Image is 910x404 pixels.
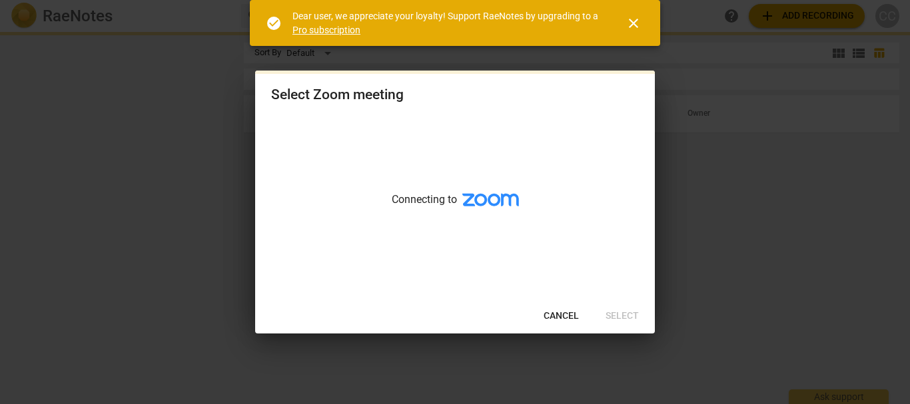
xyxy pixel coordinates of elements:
[292,9,602,37] div: Dear user, we appreciate your loyalty! Support RaeNotes by upgrading to a
[255,116,655,299] div: Connecting to
[271,87,404,103] div: Select Zoom meeting
[618,7,650,39] button: Close
[266,15,282,31] span: check_circle
[533,304,590,328] button: Cancel
[544,309,579,323] span: Cancel
[292,25,360,35] a: Pro subscription
[626,15,642,31] span: close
